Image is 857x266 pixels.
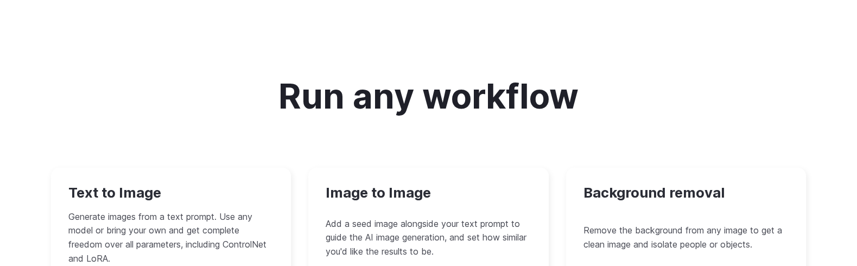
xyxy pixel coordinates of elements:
[583,185,789,201] h3: Background removal
[326,185,531,201] h3: Image to Image
[583,224,789,251] p: Remove the background from any image to get a clean image and isolate people or objects.
[68,210,274,265] p: Generate images from a text prompt. Use any model or bring your own and get complete freedom over...
[278,77,579,115] h2: Run any workflow
[326,217,531,259] p: Add a seed image alongside your text prompt to guide the AI image generation, and set how similar...
[68,185,274,201] h3: Text to Image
